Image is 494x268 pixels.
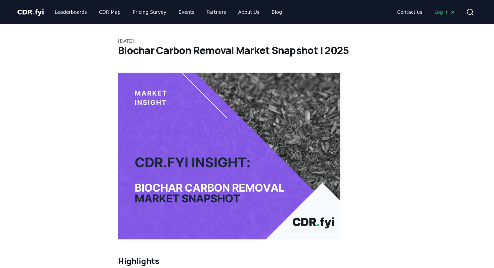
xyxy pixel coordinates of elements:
[266,6,287,18] a: Blog
[233,6,265,18] a: About Us
[392,6,461,18] nav: Main
[127,6,172,18] a: Pricing Survey
[17,7,44,17] a: CDR.fyi
[94,6,126,18] a: CDR Map
[118,73,340,239] img: blog post image
[33,8,35,16] span: .
[118,44,376,56] h1: Biochar Carbon Removal Market Snapshot | 2025
[49,6,92,18] a: Leaderboards
[429,6,461,18] a: Log in
[435,9,455,15] span: Log in
[49,6,287,18] nav: Main
[17,8,44,16] span: CDR fyi
[201,6,232,18] a: Partners
[118,256,340,266] h2: Highlights
[392,6,428,18] a: Contact us
[118,38,376,44] p: [DATE]
[173,6,200,18] a: Events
